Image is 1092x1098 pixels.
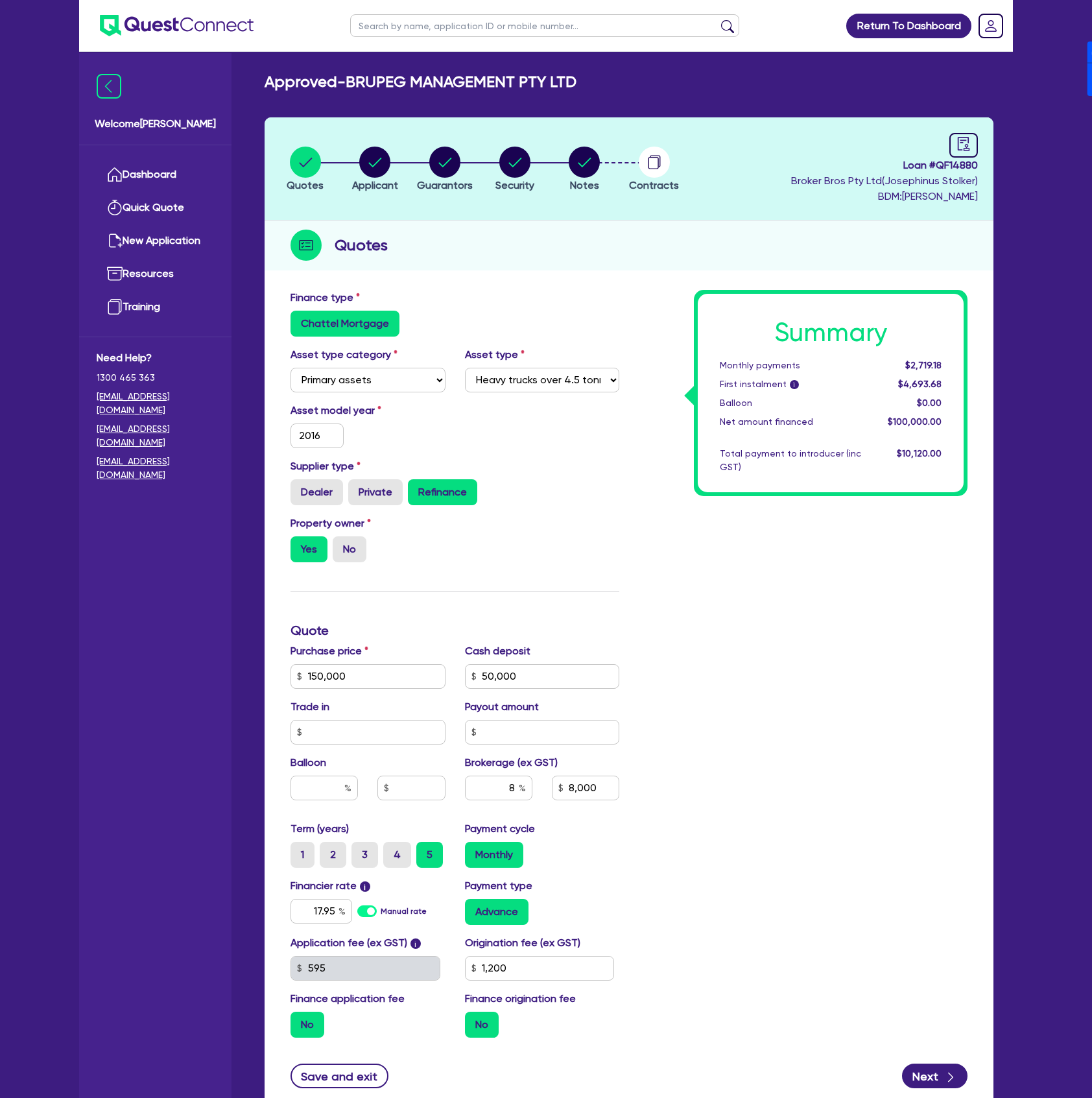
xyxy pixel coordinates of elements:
label: Asset type [465,347,525,363]
label: Supplier type [291,459,361,474]
div: Balloon [710,396,871,410]
a: [EMAIL_ADDRESS][DOMAIN_NAME] [97,422,214,449]
label: Payout amount [465,699,539,715]
span: Guarantors [417,179,473,191]
div: Total payment to introducer (inc GST) [710,447,871,474]
a: Return To Dashboard [846,14,971,38]
label: Trade in [291,699,329,715]
div: First instalment [710,377,871,391]
span: Loan # QF14880 [791,158,978,173]
label: Balloon [291,755,326,770]
h2: Quotes [335,233,388,257]
button: Next [902,1064,967,1088]
label: Origination fee (ex GST) [465,935,580,951]
label: No [291,1012,324,1038]
span: i [360,881,370,892]
button: Quotes [286,146,324,194]
input: Search by name, application ID or mobile number... [350,14,739,37]
span: Need Help? [97,350,214,366]
span: Quotes [287,179,324,191]
div: Net amount financed [710,415,871,429]
label: Property owner [291,516,371,531]
button: Save and exit [291,1064,388,1088]
label: No [333,536,366,562]
img: step-icon [291,230,322,261]
span: Notes [570,179,599,191]
button: Contracts [628,146,680,194]
span: $2,719.18 [905,360,942,370]
label: Private [348,479,403,505]
img: resources [107,266,123,281]
label: Chattel Mortgage [291,311,399,337]
button: Guarantors [416,146,473,194]
label: Dealer [291,479,343,505]
a: Resources [97,257,214,291]
button: Notes [568,146,600,194]
a: Dashboard [97,158,214,191]
label: Financier rate [291,878,370,894]
label: Manual rate [381,905,427,917]
a: [EMAIL_ADDRESS][DOMAIN_NAME] [97,455,214,482]
span: i [790,380,799,389]
span: Broker Bros Pty Ltd ( Josephinus Stolker ) [791,174,978,187]
button: Security [495,146,535,194]
h1: Summary [720,317,942,348]
span: $10,120.00 [897,448,942,459]
label: Brokerage (ex GST) [465,755,558,770]
span: audit [956,137,971,151]
label: Finance type [291,290,360,305]
span: $0.00 [917,398,942,408]
label: Finance origination fee [465,991,576,1007]
label: 4 [383,842,411,868]
a: Quick Quote [97,191,214,224]
h2: Approved - BRUPEG MANAGEMENT PTY LTD [265,73,576,91]
img: quest-connect-logo-blue [100,15,254,36]
label: Term (years) [291,821,349,837]
label: No [465,1012,499,1038]
span: Contracts [629,179,679,191]
span: i [410,938,421,949]
img: training [107,299,123,315]
span: Security [495,179,534,191]
label: Asset type category [291,347,398,363]
span: 1300 465 363 [97,371,214,385]
label: Payment cycle [465,821,535,837]
span: $4,693.68 [898,379,942,389]
label: Purchase price [291,643,368,659]
label: Advance [465,899,528,925]
span: Applicant [352,179,398,191]
span: Welcome [PERSON_NAME] [95,116,216,132]
img: new-application [107,233,123,248]
a: [EMAIL_ADDRESS][DOMAIN_NAME] [97,390,214,417]
label: Finance application fee [291,991,405,1007]
button: Applicant [351,146,399,194]
span: BDM: [PERSON_NAME] [791,189,978,204]
img: icon-menu-close [97,74,121,99]
label: 2 [320,842,346,868]
a: audit [949,133,978,158]
label: Monthly [465,842,523,868]
label: 5 [416,842,443,868]
label: Application fee (ex GST) [291,935,407,951]
h3: Quote [291,623,619,638]
a: Dropdown toggle [974,9,1008,43]
label: Asset model year [281,403,455,418]
label: Yes [291,536,327,562]
label: 3 [351,842,378,868]
label: Cash deposit [465,643,530,659]
div: Monthly payments [710,359,871,372]
img: quick-quote [107,200,123,215]
a: Training [97,291,214,324]
label: 1 [291,842,315,868]
label: Payment type [465,878,532,894]
label: Refinance [408,479,477,505]
a: New Application [97,224,214,257]
span: $100,000.00 [888,416,942,427]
